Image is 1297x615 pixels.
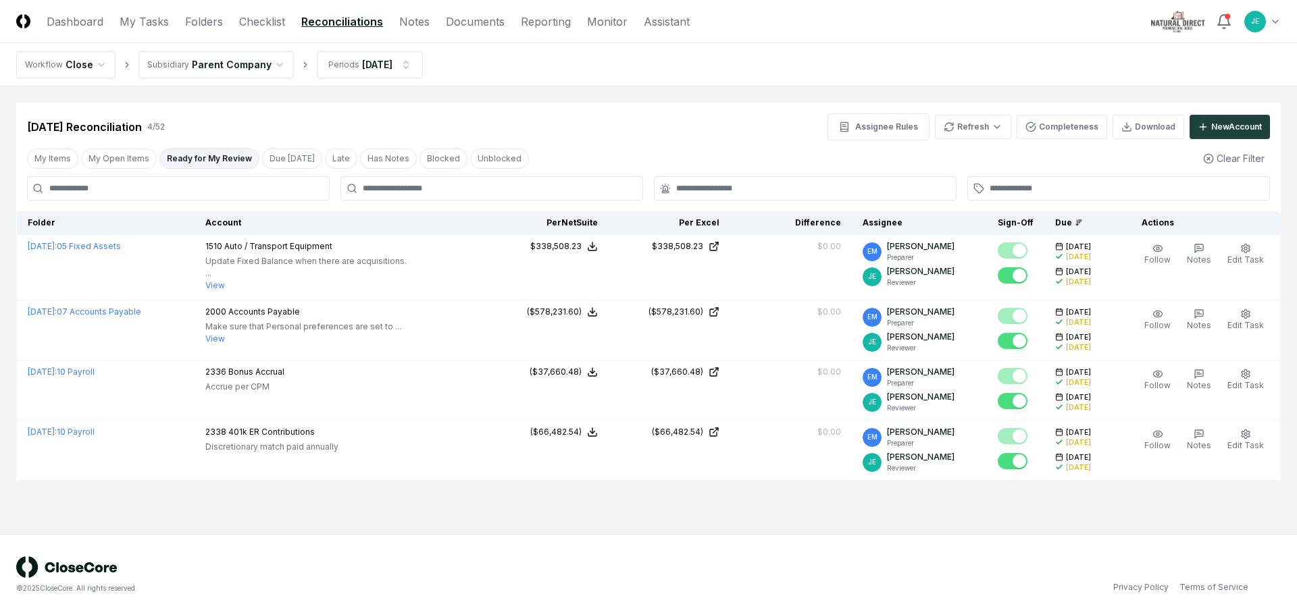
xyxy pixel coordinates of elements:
[239,14,285,30] a: Checklist
[228,427,315,437] span: 401k ER Contributions
[325,149,357,169] button: Late
[27,119,142,135] div: [DATE] Reconciliation
[1144,320,1171,330] span: Follow
[228,306,300,317] span: Accounts Payable
[651,366,703,378] div: ($37,660.48)
[487,211,609,235] th: Per NetSuite
[1184,306,1214,334] button: Notes
[868,397,876,407] span: JE
[828,113,930,140] button: Assignee Rules
[998,428,1027,444] button: Mark complete
[887,277,955,288] p: Reviewer
[185,14,223,30] a: Folders
[205,381,284,393] p: Accrue per CPM
[530,240,582,252] div: $338,508.23
[28,427,95,437] a: [DATE]:10 Payroll
[205,441,338,453] p: Discretionary match paid annually
[887,403,955,413] p: Reviewer
[887,306,955,318] p: [PERSON_NAME]
[205,306,226,317] span: 2000
[887,378,955,388] p: Preparer
[817,240,841,252] div: $0.00
[998,453,1027,469] button: Mark complete
[1066,252,1091,262] div: [DATE]
[147,59,189,71] div: Subsidiary
[1066,452,1091,462] span: [DATE]
[1017,115,1107,139] button: Completeness
[147,121,165,133] div: 4 / 52
[1144,440,1171,450] span: Follow
[1187,255,1211,265] span: Notes
[1066,317,1091,327] div: [DATE]
[652,426,703,438] div: ($66,482.54)
[28,306,141,317] a: [DATE]:07 Accounts Payable
[530,366,598,378] button: ($37,660.48)
[1184,366,1214,394] button: Notes
[1144,380,1171,390] span: Follow
[1066,392,1091,402] span: [DATE]
[887,438,955,448] p: Preparer
[619,366,719,378] a: ($37,660.48)
[1227,380,1264,390] span: Edit Task
[867,246,878,257] span: EM
[998,368,1027,384] button: Mark complete
[16,51,423,78] nav: breadcrumb
[530,426,598,438] button: ($66,482.54)
[1066,242,1091,252] span: [DATE]
[1179,581,1248,593] a: Terms of Service
[652,240,703,252] div: $338,508.23
[28,367,57,377] span: [DATE] :
[1142,306,1173,334] button: Follow
[419,149,467,169] button: Blocked
[527,306,582,318] div: ($578,231.60)
[205,367,226,377] span: 2336
[1113,115,1184,139] button: Download
[1225,366,1267,394] button: Edit Task
[648,306,703,318] div: ($578,231.60)
[1066,332,1091,342] span: [DATE]
[1066,277,1091,287] div: [DATE]
[228,367,284,377] span: Bonus Accrual
[530,240,598,252] button: $338,508.23
[587,14,628,30] a: Monitor
[887,265,955,277] p: [PERSON_NAME]
[205,333,225,345] button: View
[1142,240,1173,269] button: Follow
[887,252,955,263] p: Preparer
[470,149,529,169] button: Unblocked
[205,255,407,279] p: Update Fixed Balance when there are acquisitions. ...
[205,321,401,333] p: Make sure that Personal preferences are set to ...
[868,271,876,282] span: JE
[16,556,118,578] img: logo
[530,366,582,378] div: ($37,660.48)
[887,331,955,343] p: [PERSON_NAME]
[1184,426,1214,454] button: Notes
[28,306,57,317] span: [DATE] :
[1190,115,1270,139] button: NewAccount
[1066,367,1091,377] span: [DATE]
[1142,366,1173,394] button: Follow
[27,149,78,169] button: My Items
[120,14,169,30] a: My Tasks
[317,51,423,78] button: Periods[DATE]
[301,14,383,30] a: Reconciliations
[998,333,1027,349] button: Mark complete
[1211,121,1262,133] div: New Account
[17,211,195,235] th: Folder
[852,211,987,235] th: Assignee
[1198,146,1270,171] button: Clear Filter
[1225,426,1267,454] button: Edit Task
[1187,440,1211,450] span: Notes
[1066,307,1091,317] span: [DATE]
[262,149,322,169] button: Due Today
[1066,267,1091,277] span: [DATE]
[399,14,430,30] a: Notes
[998,308,1027,324] button: Mark complete
[205,241,222,251] span: 1510
[868,457,876,467] span: JE
[1187,380,1211,390] span: Notes
[47,14,103,30] a: Dashboard
[867,432,878,442] span: EM
[817,366,841,378] div: $0.00
[16,14,30,28] img: Logo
